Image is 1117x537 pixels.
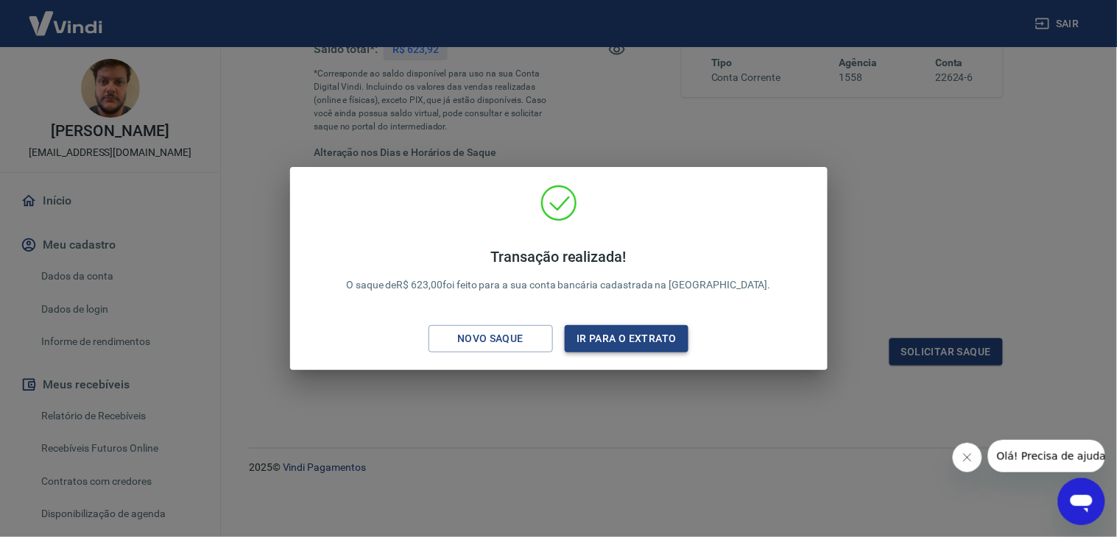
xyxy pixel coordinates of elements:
iframe: Fechar mensagem [953,443,982,472]
iframe: Mensagem da empresa [988,440,1105,472]
p: O saque de R$ 623,00 foi feito para a sua conta bancária cadastrada na [GEOGRAPHIC_DATA]. [346,248,771,293]
iframe: Botão para abrir a janela de mensagens [1058,478,1105,525]
div: Novo saque [440,330,541,348]
button: Novo saque [429,325,553,352]
h4: Transação realizada! [346,248,771,266]
span: Olá! Precisa de ajuda? [9,10,124,22]
button: Ir para o extrato [565,325,689,352]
